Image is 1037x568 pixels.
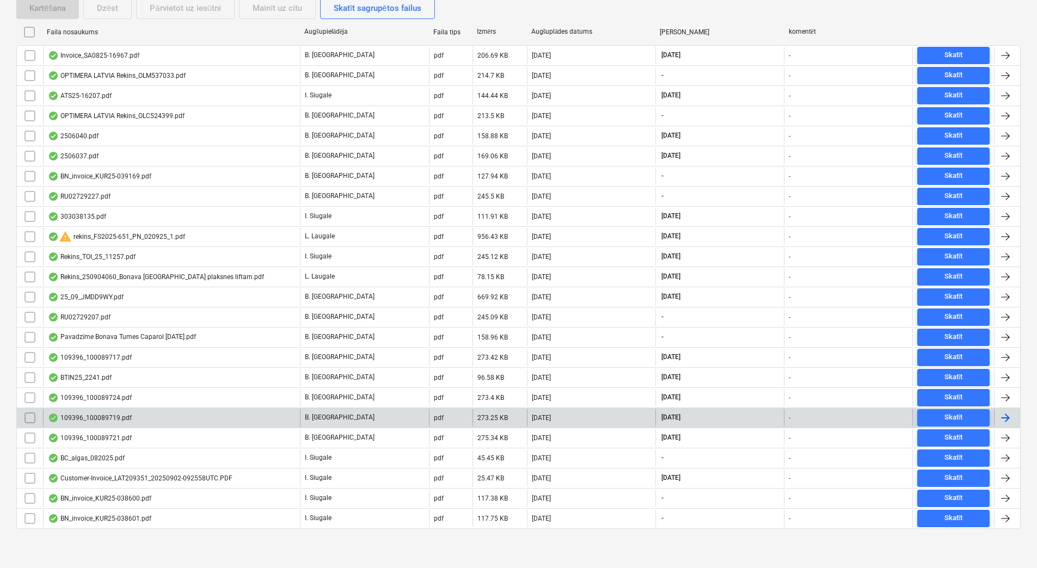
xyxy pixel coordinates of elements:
[434,515,444,522] div: pdf
[334,1,421,15] div: Skatīt sagrupētos failus
[660,232,682,241] span: [DATE]
[532,233,551,240] div: [DATE]
[477,313,508,321] div: 245.09 KB
[944,109,963,122] div: Skatīt
[944,49,963,61] div: Skatīt
[48,474,232,483] div: Customer-Invoice_LAT209351_20250902-092558UTC.PDF
[532,112,551,120] div: [DATE]
[48,132,99,140] div: 2506040.pdf
[789,233,790,240] div: -
[48,273,264,281] div: Rekins_250904060_Bonava [GEOGRAPHIC_DATA] plaksnes liftam.pdf
[434,313,444,321] div: pdf
[789,193,790,200] div: -
[944,89,963,102] div: Skatīt
[477,28,523,36] div: Izmērs
[48,91,59,100] div: OCR pabeigts
[660,212,682,221] span: [DATE]
[532,474,551,482] div: [DATE]
[48,152,99,160] div: 2506037.pdf
[660,514,665,523] span: -
[532,313,551,321] div: [DATE]
[434,233,444,240] div: pdf
[305,453,332,462] p: I. Siugale
[477,293,508,301] div: 669.92 KB
[944,351,963,363] div: Skatīt
[917,409,990,427] button: Skatīt
[305,192,375,201] p: B. [GEOGRAPHIC_DATA]
[305,131,375,140] p: B. [GEOGRAPHIC_DATA]
[917,329,990,346] button: Skatīt
[305,413,375,422] p: B. [GEOGRAPHIC_DATA]
[532,72,551,79] div: [DATE]
[917,268,990,286] button: Skatīt
[660,353,682,362] span: [DATE]
[532,273,551,281] div: [DATE]
[304,28,425,36] div: Augšupielādēja
[48,494,151,503] div: BN_invoice_KUR25-038600.pdf
[434,273,444,281] div: pdf
[917,308,990,326] button: Skatīt
[477,414,508,422] div: 273.25 KB
[660,332,665,342] span: -
[660,51,682,60] span: [DATE]
[917,248,990,266] button: Skatīt
[660,453,665,462] span: -
[660,252,682,261] span: [DATE]
[660,28,780,36] div: [PERSON_NAME]
[434,213,444,220] div: pdf
[48,434,59,442] div: OCR pabeigts
[532,172,551,180] div: [DATE]
[434,132,444,140] div: pdf
[532,495,551,502] div: [DATE]
[48,434,132,442] div: 109396_100089721.pdf
[532,374,551,381] div: [DATE]
[532,152,551,160] div: [DATE]
[305,111,375,120] p: B. [GEOGRAPHIC_DATA]
[660,393,682,402] span: [DATE]
[532,253,551,261] div: [DATE]
[917,228,990,245] button: Skatīt
[434,374,444,381] div: pdf
[660,111,665,120] span: -
[48,353,59,362] div: OCR pabeigts
[660,171,665,181] span: -
[789,213,790,220] div: -
[944,170,963,182] div: Skatīt
[48,112,59,120] div: OCR pabeigts
[477,52,508,59] div: 206.69 KB
[48,494,59,503] div: OCR pabeigts
[944,210,963,223] div: Skatīt
[917,510,990,527] button: Skatīt
[305,171,375,181] p: B. [GEOGRAPHIC_DATA]
[48,232,59,241] div: OCR pabeigts
[305,91,332,100] p: I. Siugale
[434,434,444,442] div: pdf
[944,69,963,82] div: Skatīt
[305,473,332,483] p: I. Siugale
[660,312,665,322] span: -
[660,91,682,100] span: [DATE]
[48,373,59,382] div: OCR pabeigts
[789,495,790,502] div: -
[48,333,196,342] div: Pavadzīme Bonava Tumes Caparol [DATE].pdf
[48,313,111,322] div: RU02729207.pdf
[789,132,790,140] div: -
[434,253,444,261] div: pdf
[532,213,551,220] div: [DATE]
[917,47,990,64] button: Skatīt
[434,474,444,482] div: pdf
[944,291,963,303] div: Skatīt
[917,349,990,366] button: Skatīt
[532,52,551,59] div: [DATE]
[48,71,186,80] div: OPTIMERA LATVIA Rekins_OLM537033.pdf
[48,252,136,261] div: Rekins_TOI_25_11257.pdf
[660,413,682,422] span: [DATE]
[983,516,1037,568] div: Chat Widget
[944,512,963,524] div: Skatīt
[917,107,990,125] button: Skatīt
[789,52,790,59] div: -
[477,334,508,341] div: 158.96 KB
[789,273,790,281] div: -
[789,28,909,36] div: komentēt
[532,515,551,522] div: [DATE]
